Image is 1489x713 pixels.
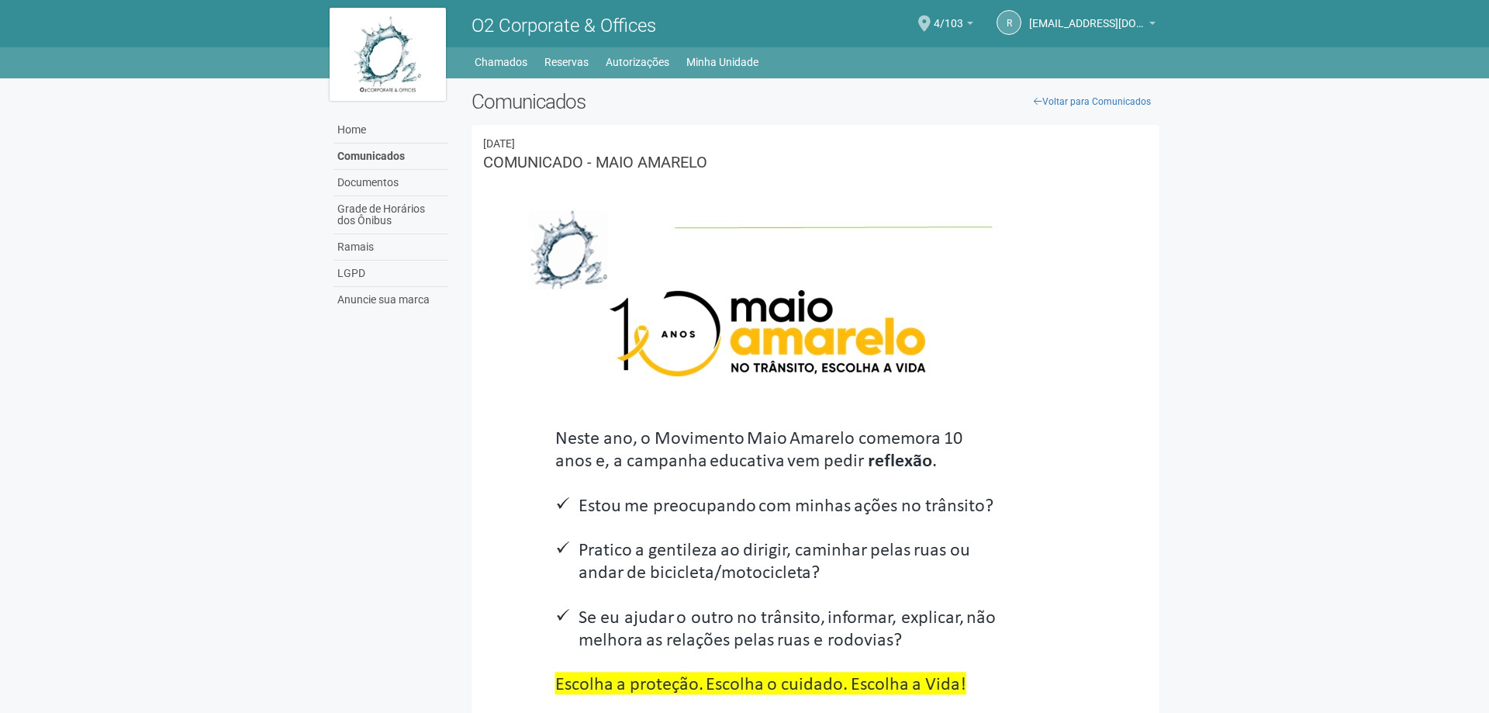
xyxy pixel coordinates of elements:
a: Minha Unidade [686,51,758,73]
a: LGPD [333,261,448,287]
h3: COMUNICADO - MAIO AMARELO [483,154,1148,170]
h2: Comunicados [472,90,1159,113]
a: Comunicados [333,144,448,170]
span: riodejaneiro.o2corporate@regus.com [1029,2,1145,29]
a: Anuncie sua marca [333,287,448,313]
span: O2 Corporate & Offices [472,15,656,36]
a: Grade de Horários dos Ônibus [333,196,448,234]
a: Chamados [475,51,527,73]
span: 4/103 [934,2,963,29]
a: Voltar para Comunicados [1025,90,1159,113]
a: [EMAIL_ADDRESS][DOMAIN_NAME] [1029,19,1156,32]
a: Documentos [333,170,448,196]
a: Ramais [333,234,448,261]
img: logo.jpg [330,8,446,101]
a: Reservas [544,51,589,73]
a: r [997,10,1021,35]
div: 08/05/2023 12:33 [483,137,1148,151]
a: 4/103 [934,19,973,32]
a: Home [333,117,448,144]
a: Autorizações [606,51,669,73]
